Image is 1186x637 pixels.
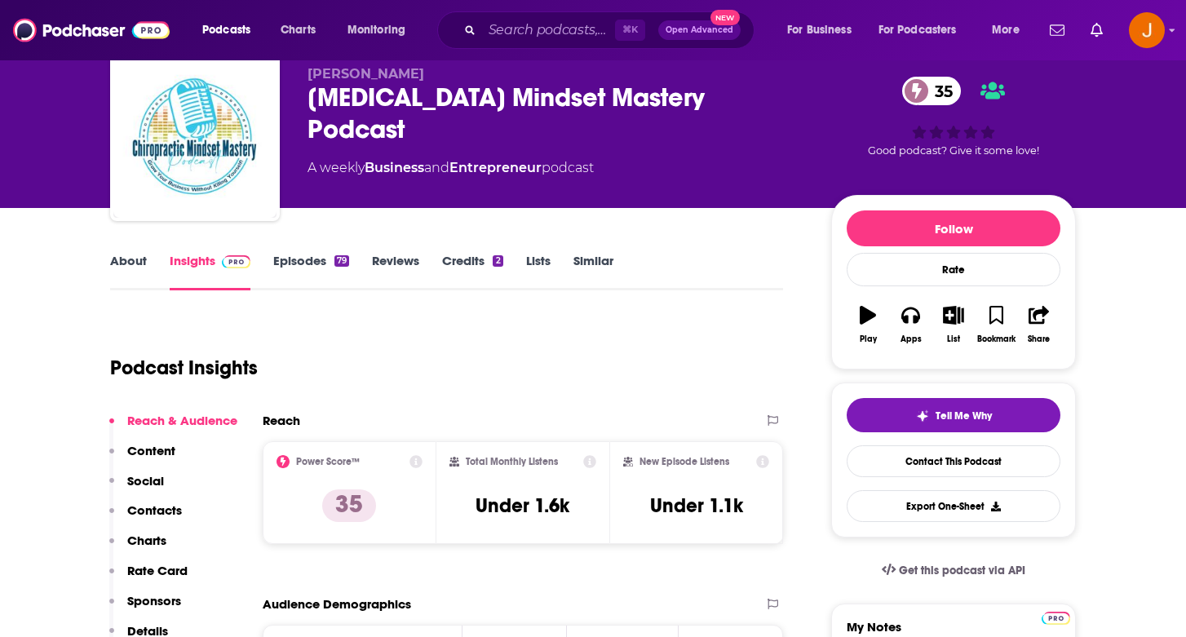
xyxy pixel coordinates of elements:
[372,253,419,290] a: Reviews
[13,15,170,46] img: Podchaser - Follow, Share and Rate Podcasts
[860,334,877,344] div: Play
[263,596,411,612] h2: Audience Demographics
[308,158,594,178] div: A weekly podcast
[110,356,258,380] h1: Podcast Insights
[666,26,733,34] span: Open Advanced
[916,409,929,422] img: tell me why sparkle
[466,456,558,467] h2: Total Monthly Listens
[977,334,1016,344] div: Bookmark
[1043,16,1071,44] a: Show notifications dropdown
[442,253,502,290] a: Credits2
[878,19,957,42] span: For Podcasters
[482,17,615,43] input: Search podcasts, credits, & more...
[109,563,188,593] button: Rate Card
[847,445,1060,477] a: Contact This Podcast
[322,489,376,522] p: 35
[1129,12,1165,48] span: Logged in as justine87181
[975,295,1017,354] button: Bookmark
[1042,609,1070,625] a: Pro website
[615,20,645,41] span: ⌘ K
[947,334,960,344] div: List
[109,443,175,473] button: Content
[1129,12,1165,48] img: User Profile
[336,17,427,43] button: open menu
[191,17,272,43] button: open menu
[170,253,250,290] a: InsightsPodchaser Pro
[936,409,992,422] span: Tell Me Why
[932,295,975,354] button: List
[222,255,250,268] img: Podchaser Pro
[847,490,1060,522] button: Export One-Sheet
[526,253,551,290] a: Lists
[1018,295,1060,354] button: Share
[868,17,980,43] button: open menu
[296,456,360,467] h2: Power Score™
[476,493,569,518] h3: Under 1.6k
[847,253,1060,286] div: Rate
[127,533,166,548] p: Charts
[109,502,182,533] button: Contacts
[493,255,502,267] div: 2
[889,295,932,354] button: Apps
[127,473,164,489] p: Social
[650,493,743,518] h3: Under 1.1k
[127,593,181,608] p: Sponsors
[902,77,961,105] a: 35
[424,160,449,175] span: and
[847,295,889,354] button: Play
[263,413,300,428] h2: Reach
[639,456,729,467] h2: New Episode Listens
[980,17,1040,43] button: open menu
[270,17,325,43] a: Charts
[1028,334,1050,344] div: Share
[113,55,277,218] img: Chiropractic Mindset Mastery Podcast
[110,253,147,290] a: About
[109,473,164,503] button: Social
[831,66,1076,167] div: 35Good podcast? Give it some love!
[127,443,175,458] p: Content
[281,19,316,42] span: Charts
[127,563,188,578] p: Rate Card
[918,77,961,105] span: 35
[202,19,250,42] span: Podcasts
[308,66,424,82] span: [PERSON_NAME]
[658,20,741,40] button: Open AdvancedNew
[273,253,349,290] a: Episodes79
[847,210,1060,246] button: Follow
[573,253,613,290] a: Similar
[127,502,182,518] p: Contacts
[109,533,166,563] button: Charts
[334,255,349,267] div: 79
[127,413,237,428] p: Reach & Audience
[868,144,1039,157] span: Good podcast? Give it some love!
[365,160,424,175] a: Business
[1129,12,1165,48] button: Show profile menu
[453,11,770,49] div: Search podcasts, credits, & more...
[109,413,237,443] button: Reach & Audience
[992,19,1020,42] span: More
[901,334,922,344] div: Apps
[1084,16,1109,44] a: Show notifications dropdown
[899,564,1025,577] span: Get this podcast via API
[710,10,740,25] span: New
[347,19,405,42] span: Monitoring
[787,19,852,42] span: For Business
[109,593,181,623] button: Sponsors
[449,160,542,175] a: Entrepreneur
[776,17,872,43] button: open menu
[869,551,1038,591] a: Get this podcast via API
[847,398,1060,432] button: tell me why sparkleTell Me Why
[1042,612,1070,625] img: Podchaser Pro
